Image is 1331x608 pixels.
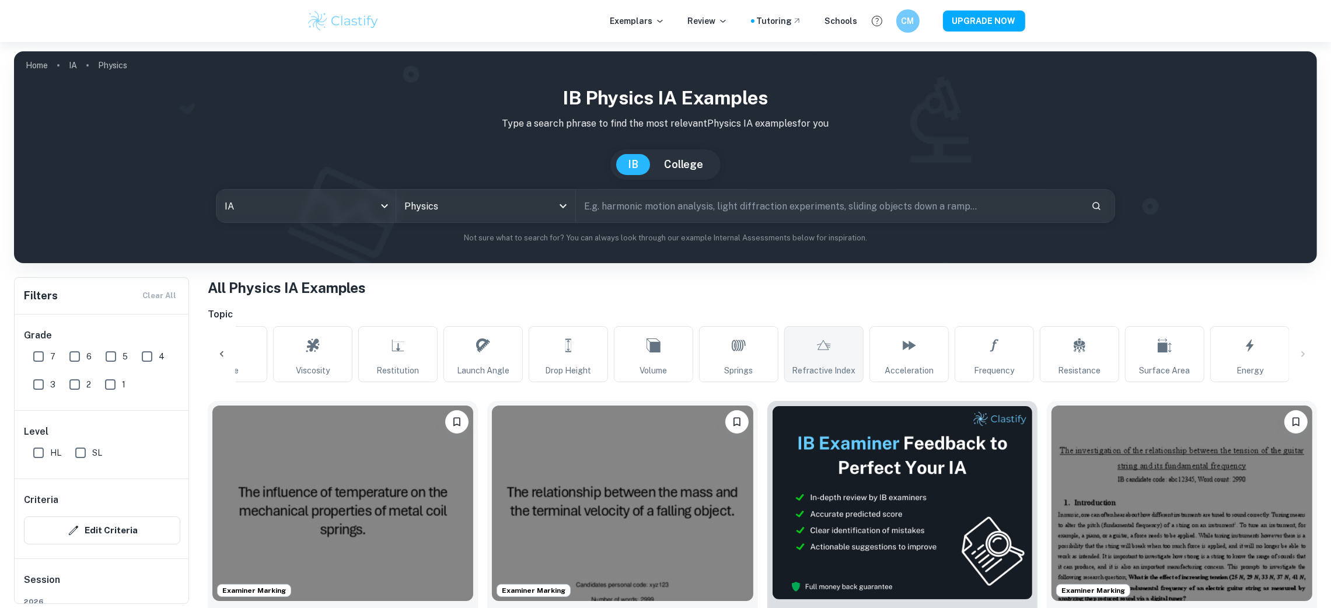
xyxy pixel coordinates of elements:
[688,15,728,27] p: Review
[216,190,396,222] div: IA
[1140,364,1190,377] span: Surface Area
[616,154,650,175] button: IB
[306,9,380,33] img: Clastify logo
[640,364,668,377] span: Volume
[546,364,592,377] span: Drop Height
[24,288,58,304] h6: Filters
[50,350,55,363] span: 7
[14,51,1317,263] img: profile cover
[122,378,125,391] span: 1
[218,585,291,596] span: Examiner Marking
[50,446,61,459] span: HL
[24,516,180,544] button: Edit Criteria
[24,425,180,439] h6: Level
[23,117,1308,131] p: Type a search phrase to find the most relevant Physics IA examples for you
[377,364,420,377] span: Restitution
[867,11,887,31] button: Help and Feedback
[1057,585,1130,596] span: Examiner Marking
[445,410,469,434] button: Bookmark
[24,573,180,596] h6: Session
[23,232,1308,244] p: Not sure what to search for? You can always look through our example Internal Assessments below f...
[123,350,128,363] span: 5
[457,364,509,377] span: Launch Angle
[652,154,715,175] button: College
[208,277,1317,298] h1: All Physics IA Examples
[943,11,1025,32] button: UPGRADE NOW
[69,57,77,74] a: IA
[208,308,1317,322] h6: Topic
[212,406,473,601] img: Physics IA example thumbnail: How does a steel spring’s temperature (2
[159,350,165,363] span: 4
[725,364,753,377] span: Springs
[92,446,102,459] span: SL
[1051,406,1312,601] img: Physics IA example thumbnail: What is the effect of increasing tension
[24,493,58,507] h6: Criteria
[825,15,858,27] a: Schools
[1236,364,1263,377] span: Energy
[610,15,665,27] p: Exemplars
[50,378,55,391] span: 3
[772,406,1033,600] img: Thumbnail
[26,57,48,74] a: Home
[576,190,1082,222] input: E.g. harmonic motion analysis, light diffraction experiments, sliding objects down a ramp...
[757,15,802,27] a: Tutoring
[555,198,571,214] button: Open
[901,15,914,27] h6: CM
[1087,196,1106,216] button: Search
[24,329,180,343] h6: Grade
[23,84,1308,112] h1: IB Physics IA examples
[1058,364,1101,377] span: Resistance
[896,9,920,33] button: CM
[974,364,1015,377] span: Frequency
[497,585,570,596] span: Examiner Marking
[24,596,180,607] span: 2026
[86,350,92,363] span: 6
[86,378,91,391] span: 2
[1284,410,1308,434] button: Bookmark
[792,364,856,377] span: Refractive Index
[725,410,749,434] button: Bookmark
[885,364,934,377] span: Acceleration
[492,406,753,601] img: Physics IA example thumbnail: How does the mass of a marble (0.0050, 0
[98,59,127,72] p: Physics
[296,364,330,377] span: Viscosity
